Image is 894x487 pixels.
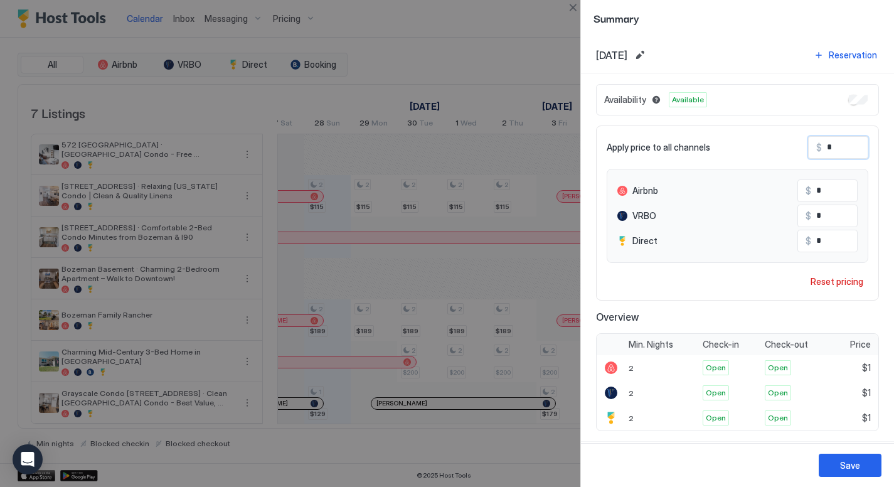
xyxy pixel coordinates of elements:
span: $ [806,235,811,247]
span: $1 [862,387,871,399]
span: Apply price to all channels [607,142,710,153]
span: Open [768,412,788,424]
span: Open [768,362,788,373]
span: Open [706,387,726,399]
button: Blocked dates override all pricing rules and remain unavailable until manually unblocked [649,92,664,107]
div: Reservation [829,48,877,62]
button: Reservation [812,46,879,63]
span: $ [816,142,822,153]
span: 2 [629,414,634,423]
div: Open Intercom Messenger [13,444,43,474]
span: $1 [862,412,871,424]
span: Open [706,412,726,424]
span: 2 [629,388,634,398]
span: Summary [593,10,881,26]
span: Price [850,339,871,350]
div: Reset pricing [811,275,863,288]
span: Available [672,94,704,105]
span: Min. Nights [629,339,673,350]
span: Direct [632,235,657,247]
div: Save [840,459,860,472]
span: VRBO [632,210,656,222]
span: Check-in [703,339,739,350]
span: Availability [604,94,646,105]
span: Open [768,387,788,399]
button: Reset pricing [806,273,868,290]
button: Edit date range [632,48,647,63]
span: 2 [629,363,634,373]
span: Open [706,362,726,373]
span: Check-out [765,339,808,350]
span: Airbnb [632,185,658,196]
span: $1 [862,362,871,373]
span: $ [806,185,811,196]
span: Overview [596,311,879,323]
button: Save [819,454,881,477]
span: [DATE] [596,49,627,62]
span: $ [806,210,811,222]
